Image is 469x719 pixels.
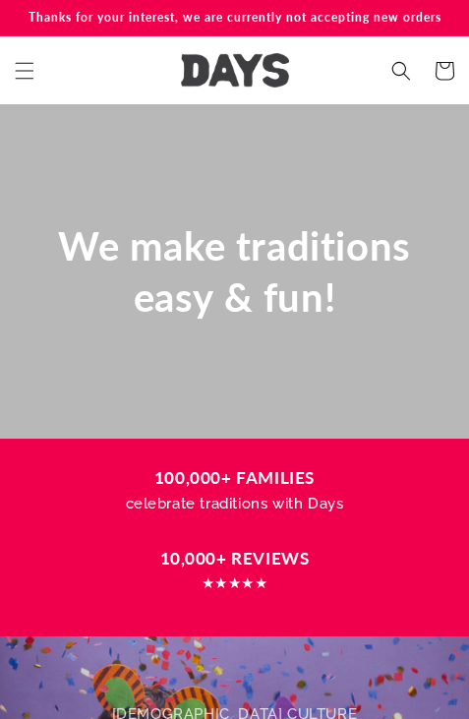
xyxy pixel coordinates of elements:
h3: 100,000+ FAMILIES [39,465,430,491]
p: celebrate traditions with Days [39,491,430,517]
img: Days United [181,53,289,88]
h3: 10,000+ REVIEWS [39,546,430,571]
p: ★★★★★ [39,570,430,597]
span: We make traditions easy & fun! [58,222,411,321]
summary: Menu [3,49,46,92]
summary: Search [380,49,423,92]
